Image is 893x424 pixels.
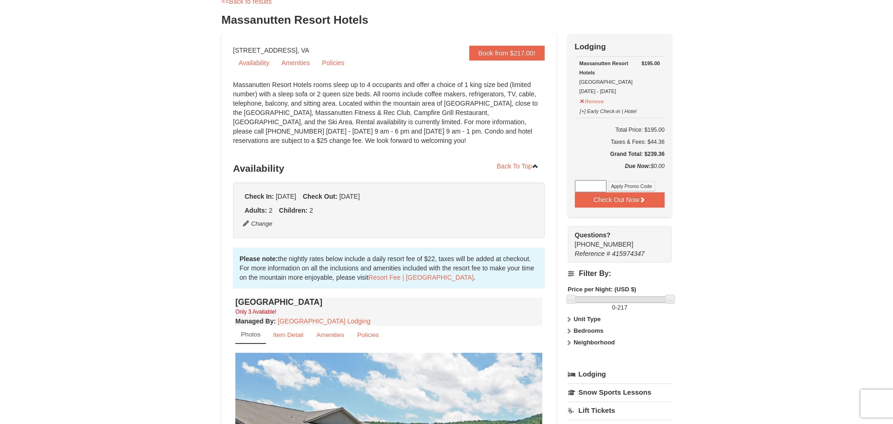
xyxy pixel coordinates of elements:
[617,304,627,311] span: 217
[575,250,610,257] span: Reference #
[242,219,273,229] button: Change
[267,326,309,344] a: Item Detail
[580,104,637,116] button: [+] Early Check-in | Hotel
[235,317,273,325] span: Managed By
[351,326,385,344] a: Policies
[568,402,672,419] a: Lift Tickets
[575,137,665,147] div: Taxes & Fees: $44.36
[233,80,545,155] div: Massanutten Resort Hotels rooms sleep up to 4 occupants and offer a choice of 1 king size bed (li...
[575,149,665,159] h5: Grand Total: $239.36
[612,250,645,257] span: 415974347
[235,297,542,307] h4: [GEOGRAPHIC_DATA]
[276,193,296,200] span: [DATE]
[309,207,313,214] span: 2
[568,366,672,383] a: Lodging
[612,304,615,311] span: 0
[235,309,276,315] small: Only 3 Available!
[491,159,545,173] a: Back To Top
[575,192,665,207] button: Check Out Now
[568,269,672,278] h4: Filter By:
[279,207,307,214] strong: Children:
[233,56,275,70] a: Availability
[235,317,276,325] strong: :
[245,193,274,200] strong: Check In:
[625,163,651,169] strong: Due Now:
[575,125,665,135] h6: Total Price: $195.00
[273,331,303,338] small: Item Detail
[221,11,672,29] h3: Massanutten Resort Hotels
[573,316,600,323] strong: Unit Type
[316,56,350,70] a: Policies
[233,159,545,178] h3: Availability
[357,331,379,338] small: Policies
[233,248,545,289] div: the nightly rates below include a daily resort fee of $22, taxes will be added at checkout. For m...
[303,193,338,200] strong: Check Out:
[575,231,611,239] strong: Questions?
[241,331,260,338] small: Photos
[269,207,273,214] span: 2
[575,42,606,51] strong: Lodging
[245,207,267,214] strong: Adults:
[573,339,615,346] strong: Neighborhood
[580,94,605,106] button: Remove
[573,327,603,334] strong: Bedrooms
[469,46,545,61] a: Book from $217.00!
[235,326,266,344] a: Photos
[641,59,660,68] strong: $195.00
[316,331,344,338] small: Amenities
[278,317,370,325] a: [GEOGRAPHIC_DATA] Lodging
[240,255,278,262] strong: Please note:
[568,286,636,293] strong: Price per Night: (USD $)
[310,326,350,344] a: Amenities
[339,193,360,200] span: [DATE]
[276,56,315,70] a: Amenities
[568,303,672,312] label: -
[368,274,473,281] a: Resort Fee | [GEOGRAPHIC_DATA]
[580,59,660,96] div: [GEOGRAPHIC_DATA] [DATE] - [DATE]
[568,384,672,401] a: Snow Sports Lessons
[608,181,655,191] button: Apply Promo Code
[580,61,628,75] strong: Massanutten Resort Hotels
[575,230,655,248] span: [PHONE_NUMBER]
[575,162,665,180] div: $0.00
